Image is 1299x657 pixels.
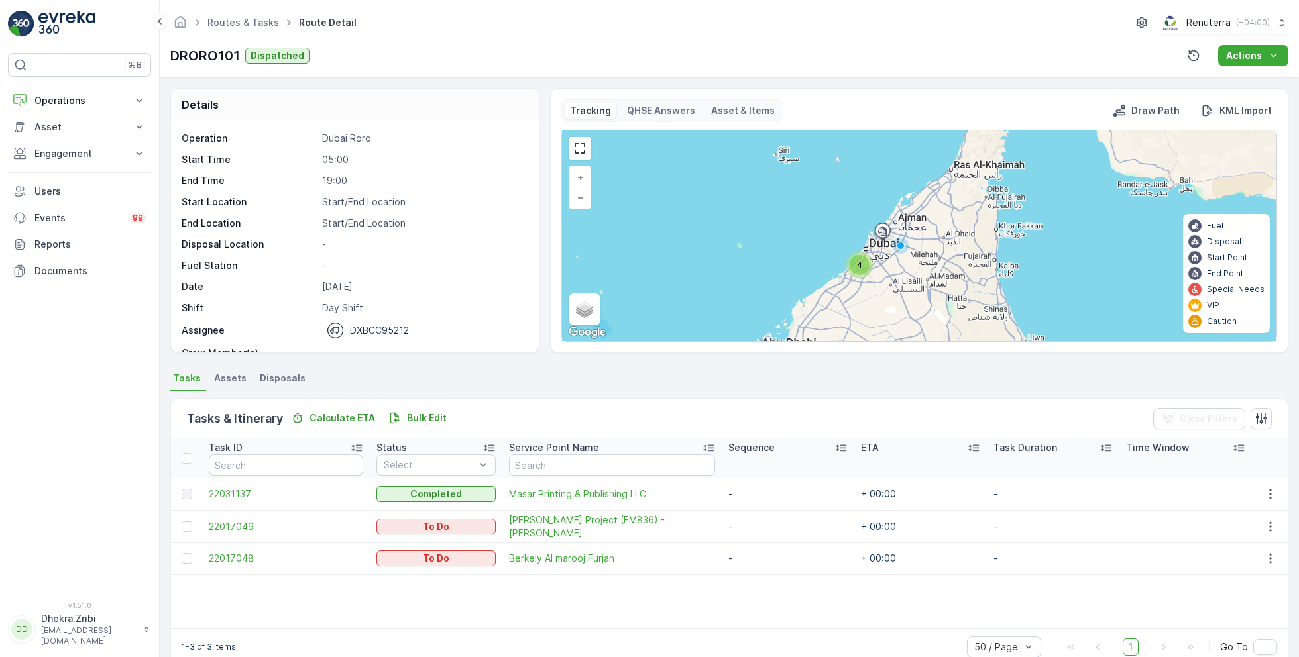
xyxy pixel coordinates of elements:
p: QHSE Answers [627,104,695,117]
a: Homepage [173,20,188,31]
p: KML Import [1219,104,1272,117]
img: Google [565,324,609,341]
p: 99 [133,213,143,223]
p: Caution [1207,316,1237,327]
a: Routes & Tasks [207,17,279,28]
p: Start Location [182,195,317,209]
img: Screenshot_2024-07-26_at_13.33.01.png [1160,15,1181,30]
button: KML Import [1196,103,1277,119]
a: Zoom Out [570,187,590,207]
a: Zoom In [570,168,590,187]
button: To Do [376,550,496,566]
a: Reports [8,231,151,258]
button: Clear Filters [1153,408,1245,429]
p: ETA [861,441,879,454]
a: 22017048 [209,552,363,565]
a: Layers [570,295,599,324]
span: 22031137 [209,487,363,501]
p: 19:00 [322,174,525,187]
a: Documents [8,258,151,284]
p: - [322,238,525,251]
button: To Do [376,519,496,534]
p: End Point [1207,268,1243,279]
p: Tracking [570,104,611,117]
td: + 00:00 [854,542,987,574]
td: + 00:00 [854,510,987,542]
div: Toggle Row Selected [182,521,192,532]
p: To Do [423,552,449,565]
p: Service Point Name [509,441,599,454]
p: ( +04:00 ) [1236,17,1270,28]
a: Users [8,178,151,205]
div: Toggle Row Selected [182,553,192,564]
input: Search [209,454,363,476]
a: 22017049 [209,520,363,533]
p: Start Point [1207,252,1247,263]
p: 05:00 [322,153,525,166]
td: - [987,510,1119,542]
span: v 1.51.0 [8,601,151,609]
td: - [722,542,854,574]
button: Draw Path [1107,103,1185,119]
p: DRORO101 [170,46,240,66]
p: Time Window [1126,441,1190,454]
p: Day Shift [322,301,525,315]
span: 1 [1123,638,1139,656]
span: Disposals [260,372,306,385]
p: Task Duration [993,441,1057,454]
p: End Time [182,174,317,187]
p: Renuterra [1186,16,1231,29]
img: logo [8,11,34,37]
span: Route Detail [296,16,359,29]
div: 4 [846,252,873,278]
p: Completed [410,487,462,501]
p: Operations [34,94,125,107]
button: Completed [376,486,496,502]
button: Asset [8,114,151,140]
p: Start Time [182,153,317,166]
span: 4 [857,260,862,270]
img: logo_light-DOdMpM7g.png [38,11,95,37]
p: Calculate ETA [310,411,375,425]
button: Renuterra(+04:00) [1160,11,1288,34]
p: Start/End Location [322,217,525,230]
p: Operation [182,132,317,145]
td: - [987,478,1119,510]
p: Disposal [1207,236,1241,247]
button: Calculate ETA [286,410,380,426]
p: VIP [1207,300,1219,311]
p: Fuel [1207,221,1223,231]
p: Reports [34,238,146,251]
p: Shift [182,301,317,315]
a: View Fullscreen [570,138,590,158]
p: Documents [34,264,146,278]
div: 0 [562,130,1276,341]
td: - [722,478,854,510]
p: Fuel Station [182,259,317,272]
a: Events99 [8,205,151,231]
p: Draw Path [1131,104,1180,117]
p: Status [376,441,407,454]
button: DDDhekra.Zribi[EMAIL_ADDRESS][DOMAIN_NAME] [8,612,151,646]
a: Berkely Al marooj Furjan [509,552,715,565]
p: ⌘B [129,60,142,70]
span: Assets [214,372,247,385]
button: Operations [8,87,151,114]
p: Disposal Location [182,238,317,251]
p: Asset & Items [711,104,775,117]
p: Task ID [209,441,243,454]
p: Date [182,280,317,293]
p: Events [34,211,122,225]
p: Crew Member(s) [182,346,317,360]
p: Tasks & Itinerary [187,409,283,428]
a: Wade Adams Project (EM836) - Nad Al Sheba [509,513,715,540]
p: Details [182,97,219,113]
td: - [722,510,854,542]
a: Masar Printing & Publishing LLC [509,487,715,501]
span: Go To [1220,640,1248,654]
p: Asset [34,121,125,134]
span: Tasks [173,372,201,385]
p: Dispatched [251,49,304,62]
